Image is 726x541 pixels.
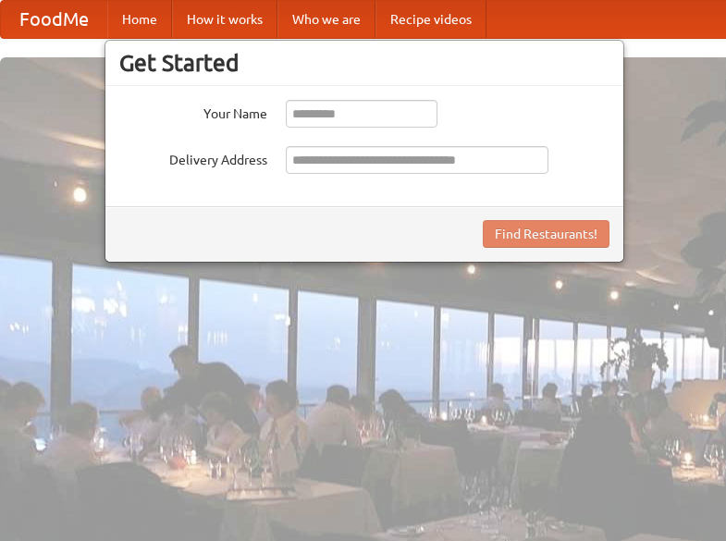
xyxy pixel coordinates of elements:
[483,220,609,248] button: Find Restaurants!
[119,49,609,77] h3: Get Started
[107,1,172,38] a: Home
[172,1,277,38] a: How it works
[375,1,486,38] a: Recipe videos
[1,1,107,38] a: FoodMe
[277,1,375,38] a: Who we are
[119,100,267,123] label: Your Name
[119,146,267,169] label: Delivery Address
